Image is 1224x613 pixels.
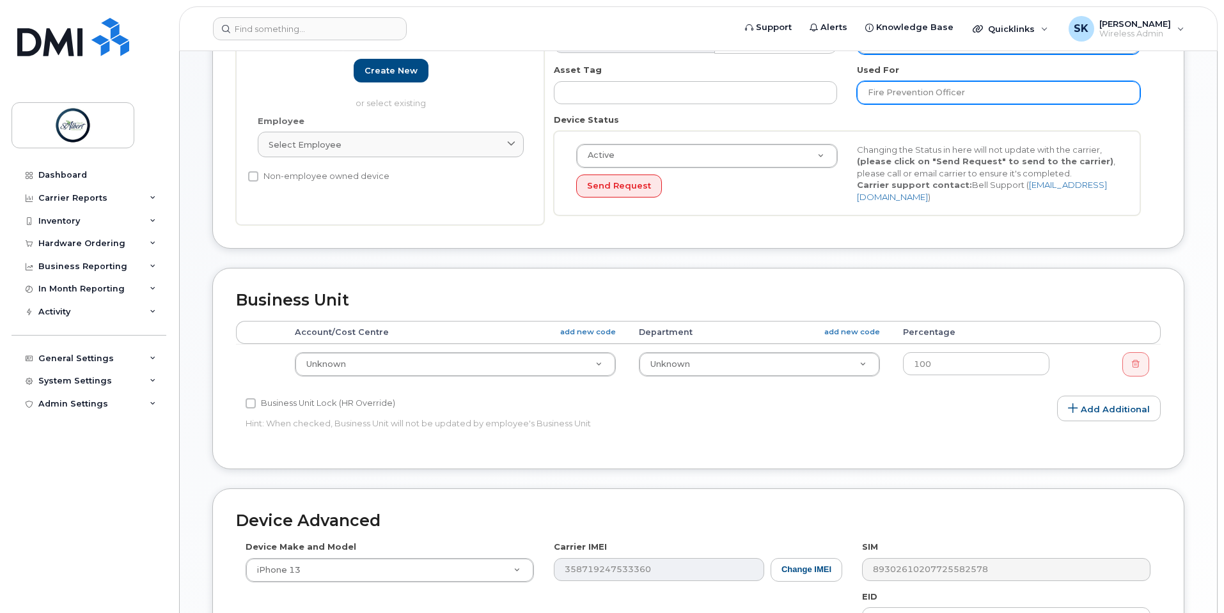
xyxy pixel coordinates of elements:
[258,115,304,127] label: Employee
[627,321,891,344] th: Department
[246,396,395,411] label: Business Unit Lock (HR Override)
[1074,21,1088,36] span: SK
[577,144,837,167] a: Active
[236,512,1161,530] h2: Device Advanced
[580,150,615,161] span: Active
[213,17,407,40] input: Find something...
[554,541,607,553] label: Carrier IMEI
[249,564,301,576] span: iPhone 13
[650,359,690,369] span: Unknown
[988,24,1035,34] span: Quicklinks
[246,559,533,582] a: iPhone 13
[857,64,899,76] label: Used For
[876,21,953,34] span: Knowledge Base
[847,144,1128,203] div: Changing the Status in here will not update with the carrier, , please call or email carrier to e...
[248,169,389,184] label: Non-employee owned device
[736,15,801,40] a: Support
[771,558,842,582] button: Change IMEI
[1057,396,1161,421] a: Add Additional
[857,180,972,190] strong: Carrier support contact:
[857,156,1113,166] strong: (please click on "Send Request" to send to the carrier)
[1099,19,1171,29] span: [PERSON_NAME]
[856,15,962,40] a: Knowledge Base
[862,541,878,553] label: SIM
[246,398,256,408] input: Business Unit Lock (HR Override)
[269,139,341,151] span: Select employee
[964,16,1057,42] div: Quicklinks
[246,417,842,430] p: Hint: When checked, Business Unit will not be updated by employee's Business Unit
[857,180,1107,202] a: [EMAIL_ADDRESS][DOMAIN_NAME]
[554,114,619,126] label: Device Status
[283,321,628,344] th: Account/Cost Centre
[354,59,428,82] a: Create new
[862,591,877,603] label: EID
[554,64,602,76] label: Asset Tag
[248,171,258,182] input: Non-employee owned device
[258,132,524,157] a: Select employee
[246,541,356,553] label: Device Make and Model
[801,15,856,40] a: Alerts
[891,321,1061,344] th: Percentage
[306,359,346,369] span: Unknown
[295,353,616,376] a: Unknown
[1099,29,1171,39] span: Wireless Admin
[820,21,847,34] span: Alerts
[824,327,880,338] a: add new code
[560,327,616,338] a: add new code
[258,97,524,109] p: or select existing
[1060,16,1193,42] div: Shawn Kirkpatrick
[639,353,879,376] a: Unknown
[756,21,792,34] span: Support
[236,291,1161,309] h2: Business Unit
[576,175,662,198] button: Send Request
